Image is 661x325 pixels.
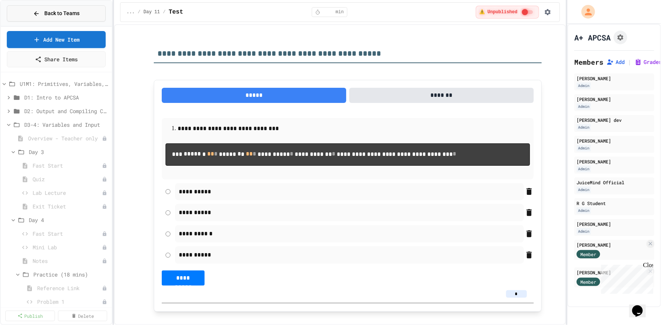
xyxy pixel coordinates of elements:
span: ⚠️ Unpublished [479,9,517,15]
h1: A+ APCSA [574,32,611,43]
button: Add [606,58,625,66]
a: Share Items [7,51,106,67]
span: Member [580,251,596,258]
div: Unpublished [102,204,107,209]
div: Admin [577,166,591,172]
div: [PERSON_NAME] [577,75,652,82]
div: JuiceMind Official [577,179,652,186]
div: Admin [577,207,591,214]
span: Problem 1 [37,298,102,306]
span: Lab Lecture [33,189,102,197]
div: ⚠️ Students cannot see this content! Click the toggle to publish it and make it visible to your c... [476,6,539,19]
div: [PERSON_NAME] [577,269,645,276]
div: Unpublished [102,231,107,236]
div: Admin [577,103,591,110]
span: Overview - Teacher only [28,134,102,142]
span: Day 3 [29,148,109,156]
a: Publish [5,311,55,321]
div: Admin [577,145,591,151]
div: [PERSON_NAME] [577,158,652,165]
div: [PERSON_NAME] [577,137,652,144]
div: Admin [577,124,591,131]
a: Add New Item [7,31,106,48]
span: Test [169,8,183,17]
span: Exit Ticket [33,202,102,210]
span: D1: Intro to APCSA [24,93,109,101]
span: Practice (18 mins) [33,271,109,278]
button: Back to Teams [7,5,106,22]
span: Day 4 [29,216,109,224]
span: | [628,58,631,67]
div: [PERSON_NAME] [577,241,645,248]
span: Fast Start [33,162,102,169]
div: [PERSON_NAME] [577,96,652,103]
span: Day 11 [144,9,160,15]
div: Unpublished [102,258,107,264]
button: Assignment Settings [614,31,627,44]
span: / [138,9,141,15]
div: Unpublished [102,163,107,168]
div: Admin [577,82,591,89]
span: Fast Start [33,230,102,238]
div: [PERSON_NAME] dev [577,117,652,123]
div: Unpublished [102,136,107,141]
iframe: chat widget [629,295,653,317]
span: ... [127,9,135,15]
span: Notes [33,257,102,265]
div: Unpublished [102,299,107,305]
span: Mini Lab [33,243,102,251]
div: My Account [573,3,597,20]
span: Reference Link [37,284,102,292]
h2: Members [574,57,603,67]
div: Unpublished [102,177,107,182]
span: Member [580,278,596,285]
a: Delete [58,311,108,321]
div: Unpublished [102,245,107,250]
span: / [163,9,166,15]
div: Admin [577,187,591,193]
div: Unpublished [102,286,107,291]
span: min [336,9,344,15]
div: Admin [577,228,591,235]
iframe: chat widget [598,262,653,294]
span: D2: Output and Compiling Code [24,107,109,115]
div: Chat with us now!Close [3,3,52,48]
span: Back to Teams [44,9,80,17]
span: U1M1: Primitives, Variables, Basic I/O [20,80,109,88]
div: [PERSON_NAME] [577,221,652,227]
div: Unpublished [102,190,107,196]
span: Quiz [33,175,102,183]
span: D3-4: Variables and Input [24,121,109,129]
div: R G Student [577,200,652,207]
